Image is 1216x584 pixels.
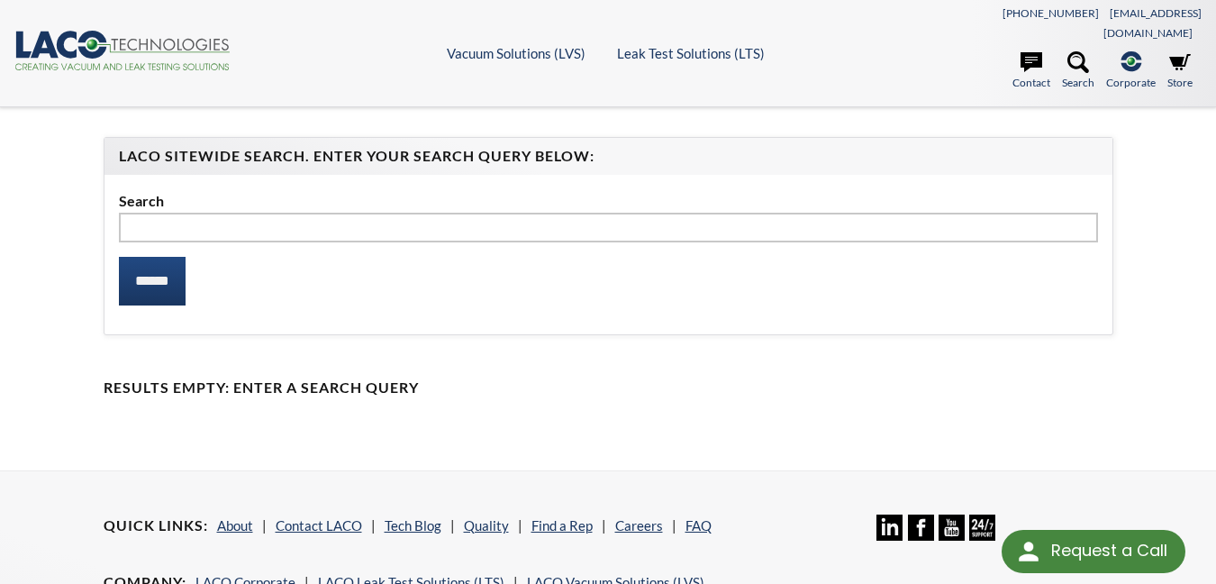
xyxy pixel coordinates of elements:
[685,517,712,534] a: FAQ
[276,517,362,534] a: Contact LACO
[615,517,663,534] a: Careers
[217,517,253,534] a: About
[464,517,509,534] a: Quality
[447,45,585,61] a: Vacuum Solutions (LVS)
[1062,51,1094,91] a: Search
[1103,6,1202,40] a: [EMAIL_ADDRESS][DOMAIN_NAME]
[1051,530,1167,571] div: Request a Call
[1106,74,1156,91] span: Corporate
[1014,537,1043,566] img: round button
[119,147,1098,166] h4: LACO Sitewide Search. Enter your Search Query Below:
[104,379,1113,397] h4: Results Empty: Enter a Search Query
[1012,51,1050,91] a: Contact
[1003,6,1099,20] a: [PHONE_NUMBER]
[531,517,593,534] a: Find a Rep
[119,189,1098,213] label: Search
[1167,51,1193,91] a: Store
[969,515,995,541] img: 24/7 Support Icon
[1002,530,1185,573] div: Request a Call
[104,516,208,535] h4: Quick Links
[385,517,441,534] a: Tech Blog
[617,45,765,61] a: Leak Test Solutions (LTS)
[969,527,995,543] a: 24/7 Support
